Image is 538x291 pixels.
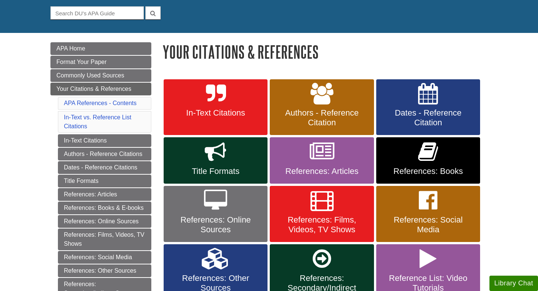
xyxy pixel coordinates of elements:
a: Dates - Reference Citation [376,79,480,135]
span: In-Text Citations [169,108,262,118]
a: Title Formats [58,175,151,187]
a: References: Articles [270,137,374,184]
a: Format Your Paper [50,56,151,68]
a: Authors - Reference Citations [58,148,151,160]
a: Dates - Reference Citations [58,161,151,174]
span: Commonly Used Sources [56,72,124,79]
a: APA Home [50,42,151,55]
span: References: Articles [275,166,368,176]
a: Title Formats [164,137,268,184]
span: Format Your Paper [56,59,106,65]
a: Authors - Reference Citation [270,79,374,135]
a: In-Text vs. Reference List Citations [64,114,132,129]
span: Title Formats [169,166,262,176]
span: References: Books [382,166,474,176]
a: References: Books [376,137,480,184]
input: Search DU's APA Guide [50,6,144,19]
a: References: Social Media [58,251,151,264]
span: APA Home [56,45,85,52]
a: In-Text Citations [58,134,151,147]
a: References: Books & E-books [58,202,151,214]
span: References: Online Sources [169,215,262,235]
h1: Your Citations & References [163,42,488,61]
span: Your Citations & References [56,86,131,92]
a: References: Other Sources [58,264,151,277]
span: Authors - Reference Citation [275,108,368,128]
a: In-Text Citations [164,79,268,135]
a: APA References - Contents [64,100,136,106]
button: Library Chat [489,276,538,291]
a: Your Citations & References [50,83,151,95]
span: Dates - Reference Citation [382,108,474,128]
a: References: Films, Videos, TV Shows [58,229,151,250]
a: References: Online Sources [58,215,151,228]
span: References: Social Media [382,215,474,235]
a: References: Social Media [376,186,480,242]
a: References: Online Sources [164,186,268,242]
a: References: Articles [58,188,151,201]
span: References: Films, Videos, TV Shows [275,215,368,235]
a: Commonly Used Sources [50,69,151,82]
a: References: Films, Videos, TV Shows [270,186,374,242]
